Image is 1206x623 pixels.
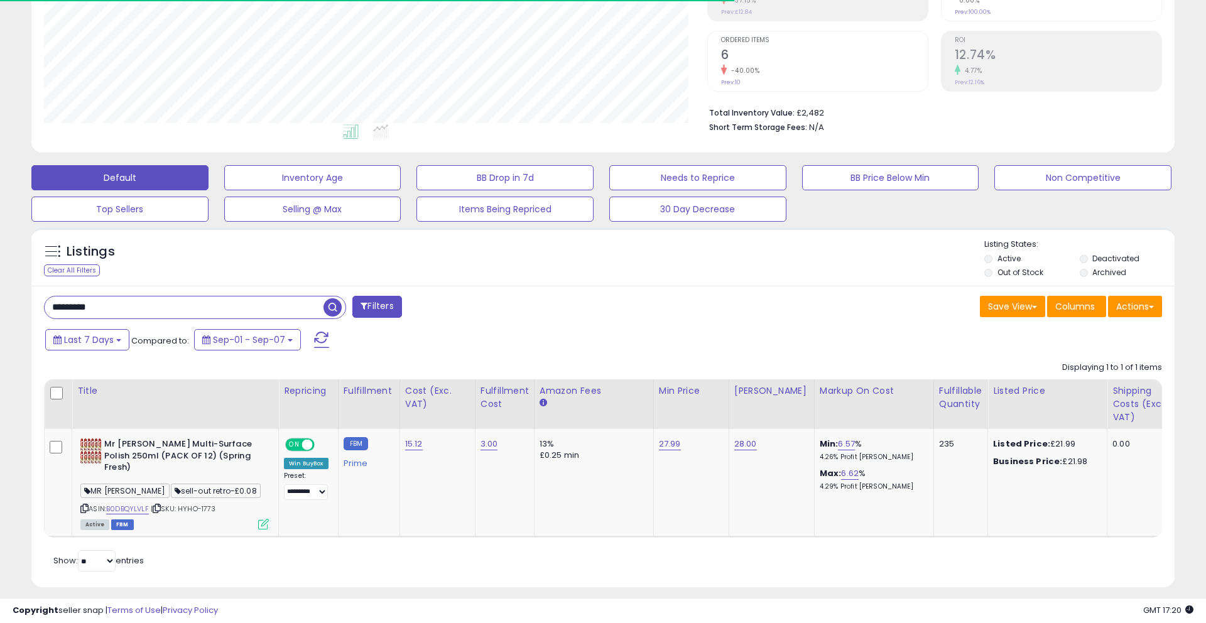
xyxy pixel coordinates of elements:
a: 3.00 [481,438,498,450]
small: -40.00% [727,66,760,75]
div: Title [77,384,273,398]
a: Privacy Policy [163,604,218,616]
div: Listed Price [993,384,1102,398]
div: Repricing [284,384,333,398]
span: Sep-01 - Sep-07 [213,333,285,346]
span: FBM [111,519,134,530]
div: seller snap | | [13,605,218,617]
div: 13% [540,438,644,450]
div: Clear All Filters [44,264,100,276]
a: 15.12 [405,438,423,450]
p: 4.29% Profit [PERSON_NAME] [820,482,924,491]
div: £0.25 min [540,450,644,461]
span: All listings currently available for purchase on Amazon [80,519,109,530]
div: 235 [939,438,978,450]
small: 4.77% [960,66,982,75]
a: 28.00 [734,438,757,450]
span: Compared to: [131,335,189,347]
a: 27.99 [659,438,681,450]
label: Active [997,253,1021,264]
div: Markup on Cost [820,384,928,398]
div: £21.98 [993,456,1097,467]
label: Out of Stock [997,267,1043,278]
button: BB Price Below Min [802,165,979,190]
h5: Listings [67,243,115,261]
small: Amazon Fees. [540,398,547,409]
span: ROI [955,37,1161,44]
span: 2025-09-15 17:20 GMT [1143,604,1193,616]
div: Amazon Fees [540,384,648,398]
li: £2,482 [709,104,1153,119]
button: Filters [352,296,401,318]
div: Prime [344,453,390,469]
div: Win BuyBox [284,458,329,469]
div: 0.00 [1112,438,1173,450]
span: Show: entries [53,555,144,566]
strong: Copyright [13,604,58,616]
span: Last 7 Days [64,333,114,346]
img: 51HzCCNGsyL._SL40_.jpg [80,438,101,463]
label: Archived [1092,267,1126,278]
div: Displaying 1 to 1 of 1 items [1062,362,1162,374]
button: BB Drop in 7d [416,165,594,190]
th: The percentage added to the cost of goods (COGS) that forms the calculator for Min & Max prices. [814,379,933,429]
h2: 12.74% [955,48,1161,65]
span: ON [286,440,302,450]
button: Last 7 Days [45,329,129,350]
p: Listing States: [984,239,1174,251]
button: Inventory Age [224,165,401,190]
small: FBM [344,437,368,450]
span: sell-out retro-£0.08 [171,484,261,498]
b: Min: [820,438,839,450]
small: Prev: 10 [721,79,741,86]
h2: 6 [721,48,928,65]
small: Prev: 12.16% [955,79,984,86]
div: % [820,438,924,462]
div: % [820,468,924,491]
button: Selling @ Max [224,197,401,222]
div: Cost (Exc. VAT) [405,384,470,411]
button: 30 Day Decrease [609,197,786,222]
div: Fulfillment Cost [481,384,529,411]
small: Prev: £12.84 [721,8,752,16]
b: Business Price: [993,455,1062,467]
button: Non Competitive [994,165,1171,190]
label: Deactivated [1092,253,1139,264]
div: ASIN: [80,438,269,528]
b: Total Inventory Value: [709,107,795,118]
b: Mr [PERSON_NAME] Multi-Surface Polish 250ml (PACK OF 12) (Spring Fresh) [104,438,257,477]
button: Default [31,165,209,190]
button: Columns [1047,296,1106,317]
b: Short Term Storage Fees: [709,122,807,133]
button: Items Being Repriced [416,197,594,222]
div: Shipping Costs (Exc. VAT) [1112,384,1177,424]
div: Min Price [659,384,724,398]
div: Fulfillable Quantity [939,384,982,411]
a: 6.62 [841,467,859,480]
a: B0DBQYLVLF [106,504,149,514]
button: Save View [980,296,1045,317]
small: Prev: 100.00% [955,8,991,16]
b: Max: [820,467,842,479]
p: 4.26% Profit [PERSON_NAME] [820,453,924,462]
button: Actions [1108,296,1162,317]
span: Ordered Items [721,37,928,44]
span: OFF [313,440,333,450]
div: [PERSON_NAME] [734,384,809,398]
span: Columns [1055,300,1095,313]
div: £21.99 [993,438,1097,450]
a: Terms of Use [107,604,161,616]
button: Sep-01 - Sep-07 [194,329,301,350]
span: MR [PERSON_NAME] [80,484,170,498]
span: N/A [809,121,824,133]
button: Top Sellers [31,197,209,222]
b: Listed Price: [993,438,1050,450]
button: Needs to Reprice [609,165,786,190]
div: Fulfillment [344,384,394,398]
a: 6.57 [838,438,855,450]
div: Preset: [284,472,329,500]
span: | SKU: HYHO-1773 [151,504,216,514]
